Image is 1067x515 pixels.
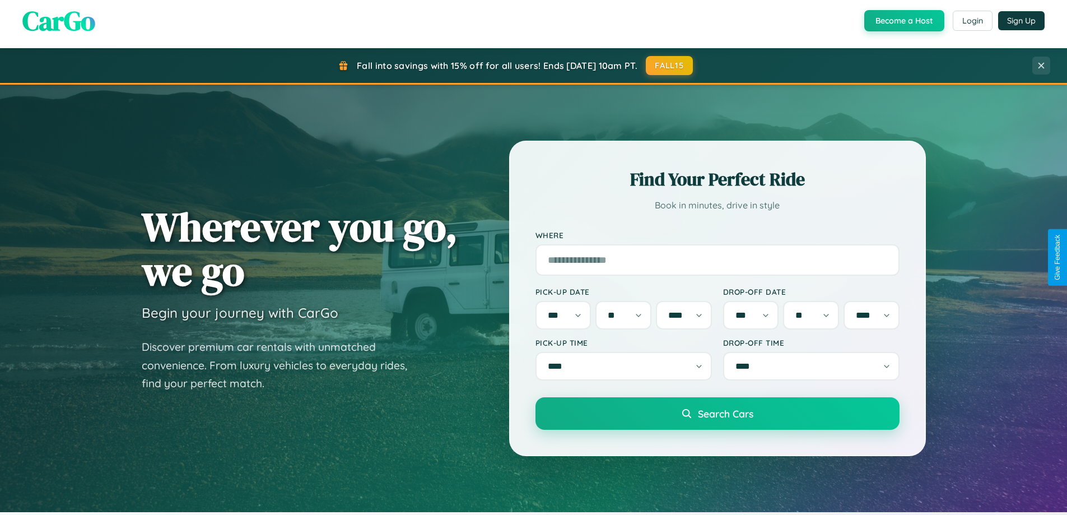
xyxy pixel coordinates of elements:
button: FALL15 [646,56,693,75]
h2: Find Your Perfect Ride [535,167,900,192]
span: Fall into savings with 15% off for all users! Ends [DATE] 10am PT. [357,60,637,71]
h1: Wherever you go, we go [142,205,458,293]
div: Give Feedback [1054,235,1061,280]
button: Sign Up [998,11,1045,30]
h3: Begin your journey with CarGo [142,304,338,321]
button: Login [953,11,993,31]
p: Book in minutes, drive in style [535,197,900,214]
label: Where [535,230,900,240]
button: Search Cars [535,397,900,430]
span: CarGo [22,2,95,39]
label: Pick-up Time [535,338,712,347]
label: Drop-off Date [723,287,900,296]
p: Discover premium car rentals with unmatched convenience. From luxury vehicles to everyday rides, ... [142,338,422,393]
button: Become a Host [864,10,944,31]
label: Drop-off Time [723,338,900,347]
label: Pick-up Date [535,287,712,296]
span: Search Cars [698,407,753,420]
